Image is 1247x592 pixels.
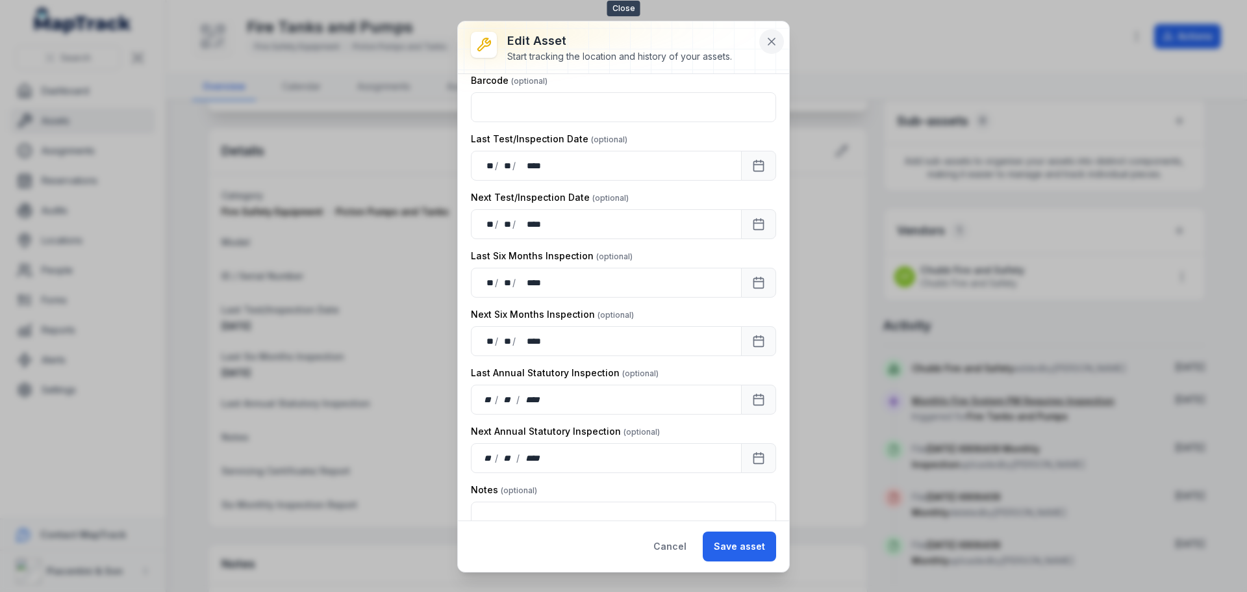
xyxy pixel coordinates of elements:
[521,452,545,465] div: year,
[499,335,512,348] div: month,
[482,276,495,289] div: day,
[512,335,517,348] div: /
[482,393,495,406] div: day,
[499,276,512,289] div: month,
[517,335,542,348] div: year,
[495,276,499,289] div: /
[516,393,521,406] div: /
[471,367,659,380] label: Last Annual Statutory Inspection
[703,532,776,561] button: Save asset
[507,32,732,50] h3: Edit asset
[499,452,517,465] div: month,
[471,133,627,146] label: Last Test/Inspection Date
[521,393,545,406] div: year,
[512,159,517,172] div: /
[482,218,495,231] div: day,
[495,335,499,348] div: /
[495,393,499,406] div: /
[482,159,495,172] div: day,
[512,218,517,231] div: /
[741,443,776,473] button: Calendar
[499,393,517,406] div: month,
[517,159,542,172] div: year,
[517,218,542,231] div: year,
[741,268,776,298] button: Calendar
[495,452,499,465] div: /
[495,159,499,172] div: /
[499,159,512,172] div: month,
[507,50,732,63] div: Start tracking the location and history of your assets.
[516,452,521,465] div: /
[471,74,548,87] label: Barcode
[495,218,499,231] div: /
[499,218,512,231] div: month,
[471,191,629,204] label: Next Test/Inspection Date
[471,250,633,263] label: Last Six Months Inspection
[642,532,698,561] button: Cancel
[471,425,660,438] label: Next Annual Statutory Inspection
[512,276,517,289] div: /
[471,483,537,496] label: Notes
[741,209,776,239] button: Calendar
[741,326,776,356] button: Calendar
[741,385,776,415] button: Calendar
[607,1,640,16] span: Close
[482,452,495,465] div: day,
[471,308,634,321] label: Next Six Months Inspection
[741,151,776,181] button: Calendar
[517,276,542,289] div: year,
[482,335,495,348] div: day,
